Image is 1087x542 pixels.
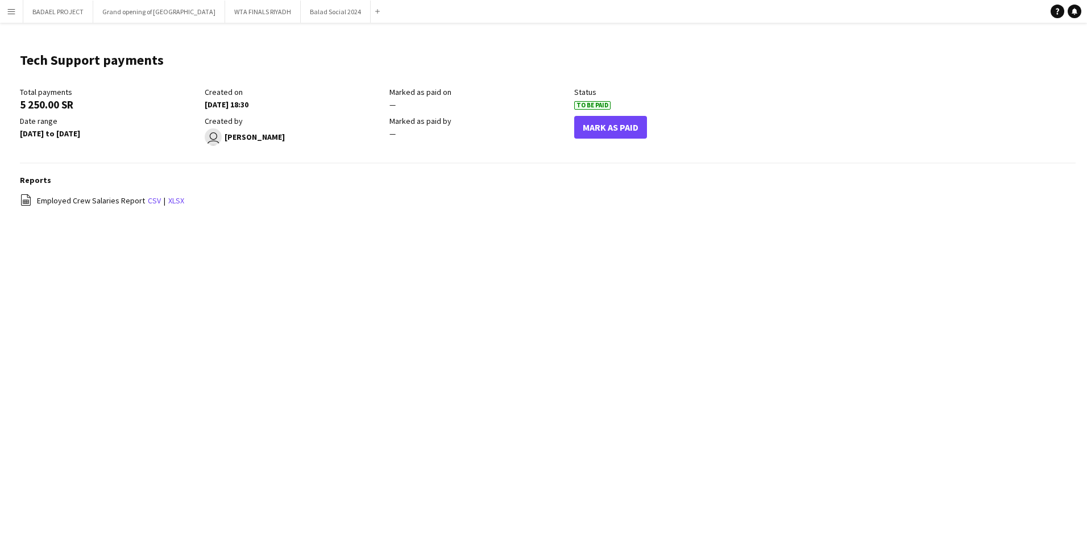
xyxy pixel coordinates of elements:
div: Marked as paid by [389,116,569,126]
span: To Be Paid [574,101,611,110]
button: Balad Social 2024 [301,1,371,23]
div: Created on [205,87,384,97]
div: Created by [205,116,384,126]
a: csv [148,195,161,206]
div: | [20,194,1076,208]
div: [DATE] 18:30 [205,99,384,110]
div: [DATE] to [DATE] [20,128,199,139]
button: Grand opening of [GEOGRAPHIC_DATA] [93,1,225,23]
span: — [389,128,396,139]
h1: Tech Support payments [20,52,164,69]
span: — [389,99,396,110]
div: Date range [20,116,199,126]
div: [PERSON_NAME] [205,128,384,145]
div: Status [574,87,753,97]
div: Marked as paid on [389,87,569,97]
button: WTA FINALS RIYADH [225,1,301,23]
button: BADAEL PROJECT [23,1,93,23]
span: Employed Crew Salaries Report [37,195,145,206]
h3: Reports [20,175,1076,185]
div: 5 250.00 SR [20,99,199,110]
a: xlsx [168,195,184,206]
div: Total payments [20,87,199,97]
button: Mark As Paid [574,116,647,139]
